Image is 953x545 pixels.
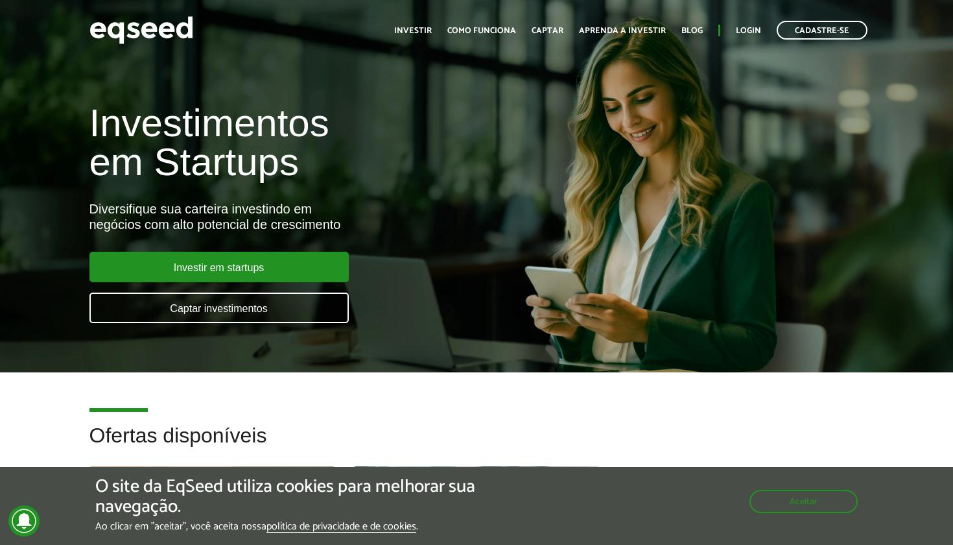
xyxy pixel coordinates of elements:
h1: Investimentos em Startups [89,104,547,182]
div: Diversifique sua carteira investindo em negócios com alto potencial de crescimento [89,201,547,232]
a: Login [736,27,761,35]
img: EqSeed [89,13,193,47]
a: Investir [394,27,432,35]
a: Cadastre-se [777,21,867,40]
a: Aprenda a investir [579,27,666,35]
h5: O site da EqSeed utiliza cookies para melhorar sua navegação. [95,477,553,517]
p: Ao clicar em "aceitar", você aceita nossa . [95,520,553,533]
a: política de privacidade e de cookies [266,522,416,533]
a: Como funciona [447,27,516,35]
a: Investir em startups [89,252,349,282]
a: Captar [532,27,563,35]
button: Aceitar [749,490,858,513]
a: Captar investimentos [89,293,349,323]
h2: Ofertas disponíveis [89,424,864,466]
a: Blog [681,27,703,35]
